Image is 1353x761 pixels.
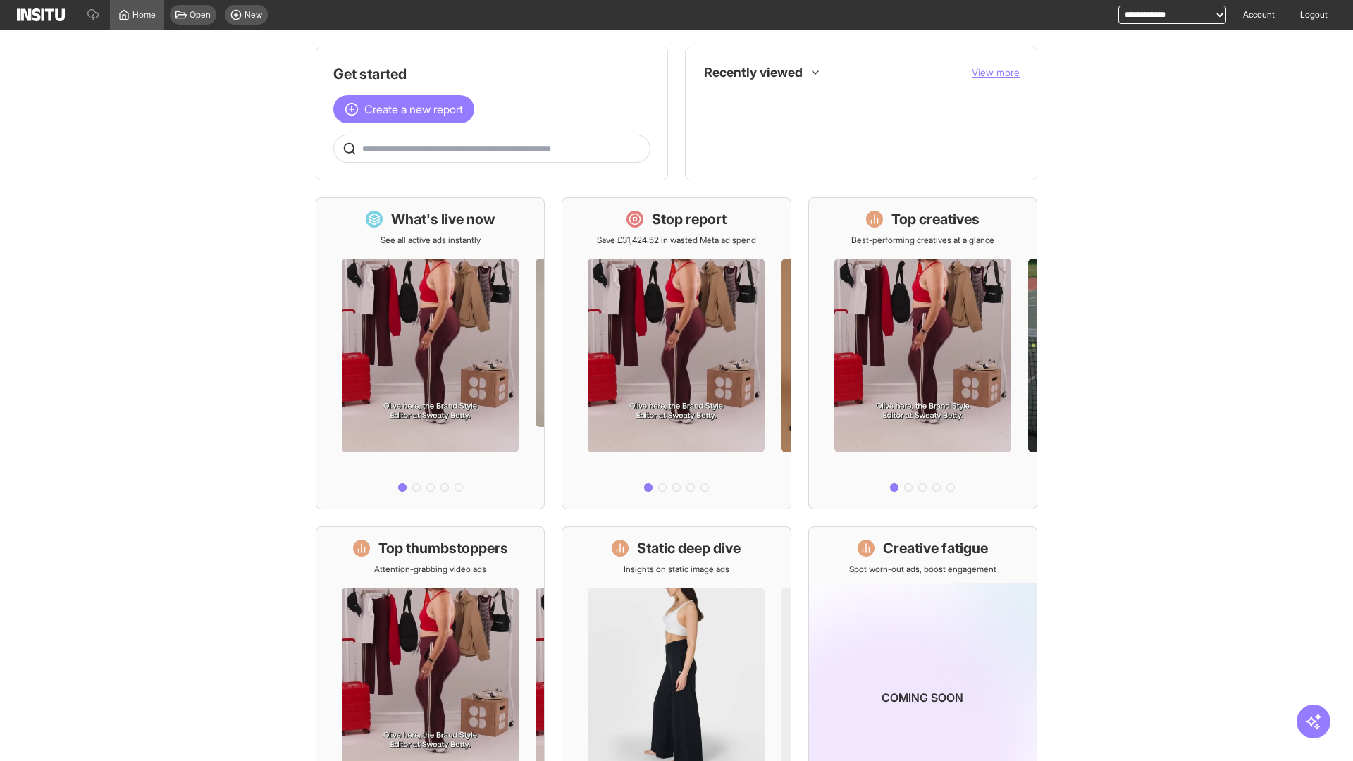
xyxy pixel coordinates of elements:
a: What's live nowSee all active ads instantly [316,197,545,509]
h1: Top creatives [891,209,980,229]
h1: Stop report [652,209,727,229]
p: Save £31,424.52 in wasted Meta ad spend [597,235,756,246]
button: Create a new report [333,95,474,123]
p: Insights on static image ads [624,564,729,575]
a: Top creativesBest-performing creatives at a glance [808,197,1037,509]
span: View more [972,66,1020,78]
span: Open [190,9,211,20]
span: Create a new report [364,101,463,118]
p: See all active ads instantly [381,235,481,246]
h1: Get started [333,64,650,84]
a: Stop reportSave £31,424.52 in wasted Meta ad spend [562,197,791,509]
p: Best-performing creatives at a glance [851,235,994,246]
button: View more [972,66,1020,80]
span: Home [132,9,156,20]
p: Attention-grabbing video ads [374,564,486,575]
h1: Top thumbstoppers [378,538,508,558]
span: New [245,9,262,20]
img: Logo [17,8,65,21]
h1: What's live now [391,209,495,229]
h1: Static deep dive [637,538,741,558]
